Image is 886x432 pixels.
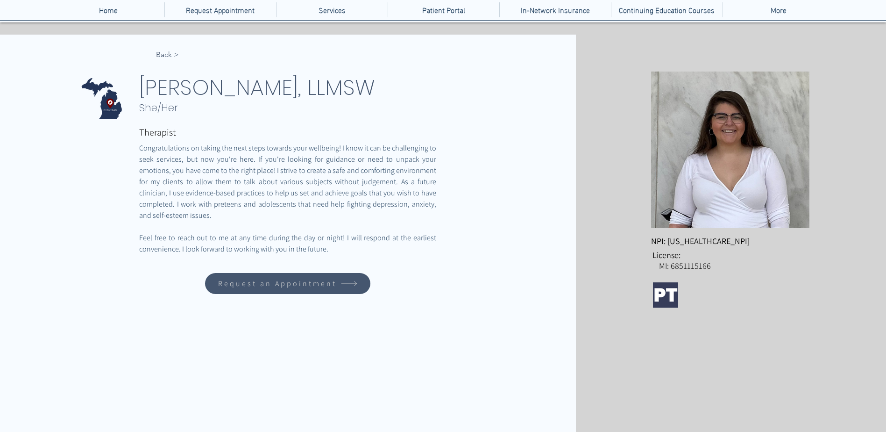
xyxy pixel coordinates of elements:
span: Feel free to reach out to me at any time during the day or night! I will respond at the earliest ... [139,233,438,254]
span: [PERSON_NAME], LLMSW [139,72,375,102]
span: < Back [156,50,179,60]
span: License: [652,250,680,260]
img: Facebook Link [716,282,741,308]
a: Request an Appointment [205,273,370,294]
img: Alicia Hinojosa, LLMSW [651,72,809,228]
p: MI: 6851115166 [659,260,810,271]
p: Home [94,2,122,17]
a: Continuing Education Courses [611,2,723,17]
a: < Back [139,48,179,62]
p: Continuing Education Courses [614,2,719,17]
span: Congratulations on taking the next steps towards your wellbeing! I know it can be challenging to ... [139,143,438,220]
p: Request Appointment [181,2,259,17]
a: Patient Portal [388,2,499,17]
p: Services [314,2,350,17]
img: Psychology Today Profile Link [653,282,678,308]
a: Request Appointment [164,2,276,17]
p: More [766,2,791,17]
p: Patient Portal [418,2,470,17]
div: Services [276,2,388,17]
img: LinkedIn Link [684,282,709,308]
span: She/Her [139,101,178,115]
a: Home [52,2,164,17]
span: NPI: [US_HEALTHCARE_NPI] [651,236,750,246]
nav: Site [52,2,834,17]
p: In-Network Insurance [516,2,595,17]
span: Therapist [139,126,176,138]
span: Request an Appointment [218,279,337,288]
a: In-Network Insurance [499,2,611,17]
